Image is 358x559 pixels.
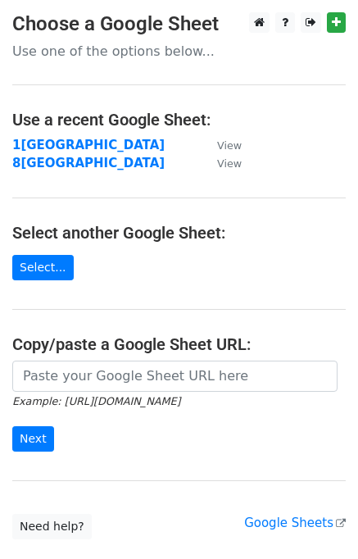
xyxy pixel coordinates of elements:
[12,395,180,407] small: Example: [URL][DOMAIN_NAME]
[12,138,165,152] a: 1[GEOGRAPHIC_DATA]
[12,426,54,452] input: Next
[12,334,346,354] h4: Copy/paste a Google Sheet URL:
[217,139,242,152] small: View
[12,12,346,36] h3: Choose a Google Sheet
[12,110,346,130] h4: Use a recent Google Sheet:
[12,255,74,280] a: Select...
[12,223,346,243] h4: Select another Google Sheet:
[217,157,242,170] small: View
[201,138,242,152] a: View
[12,43,346,60] p: Use one of the options below...
[201,156,242,170] a: View
[12,514,92,539] a: Need help?
[244,516,346,530] a: Google Sheets
[12,361,338,392] input: Paste your Google Sheet URL here
[12,156,165,170] a: 8[GEOGRAPHIC_DATA]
